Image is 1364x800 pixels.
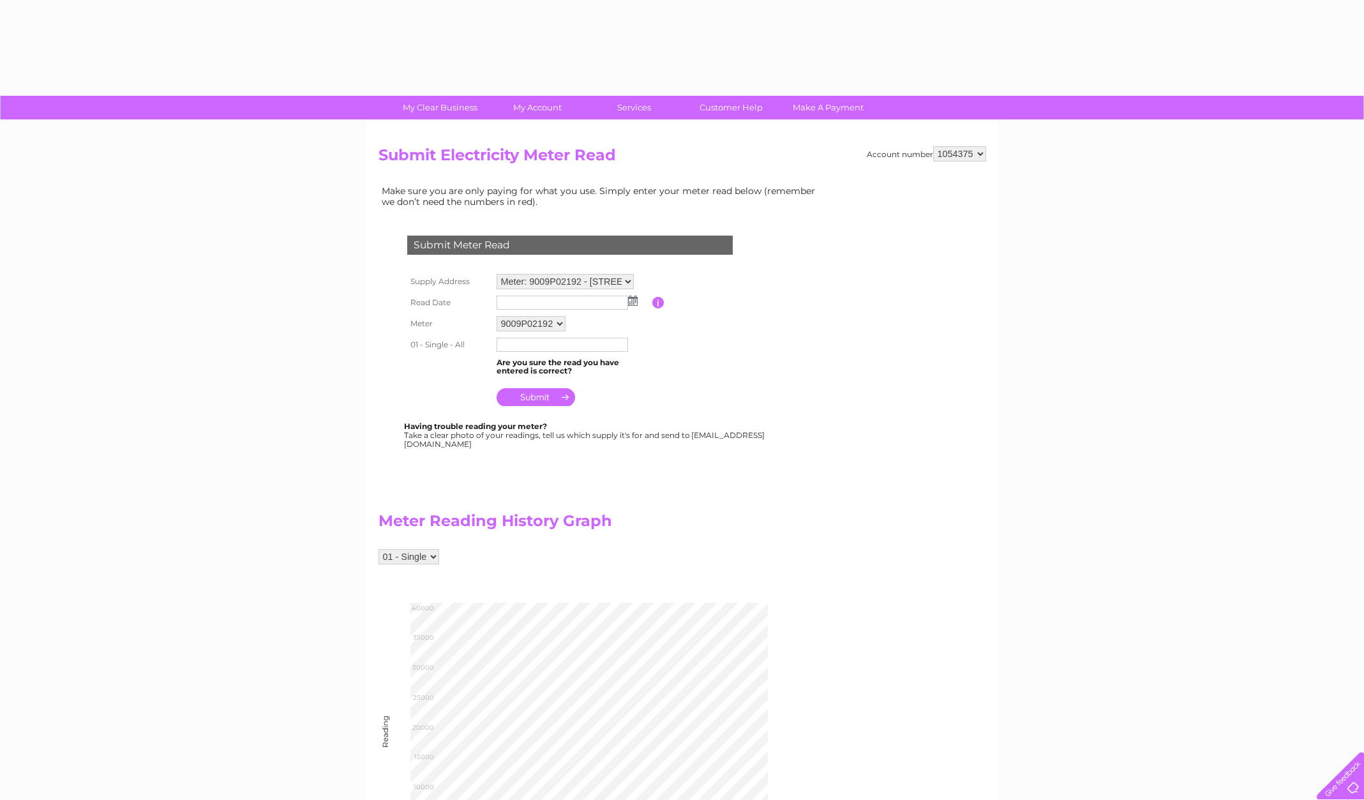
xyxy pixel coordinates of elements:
a: My Account [484,96,590,119]
a: Customer Help [678,96,784,119]
th: Read Date [404,292,493,313]
div: Take a clear photo of your readings, tell us which supply it's for and send to [EMAIL_ADDRESS][DO... [404,422,767,448]
div: Submit Meter Read [407,236,733,255]
a: My Clear Business [387,96,493,119]
div: Account number [867,146,986,162]
th: Supply Address [404,271,493,292]
td: Are you sure the read you have entered is correct? [493,355,652,379]
a: Make A Payment [776,96,881,119]
input: Information [652,297,664,308]
b: Having trouble reading your meter? [404,421,547,431]
h2: Submit Electricity Meter Read [378,146,986,170]
input: Submit [497,388,575,406]
td: Make sure you are only paying for what you use. Simply enter your meter read below (remember we d... [378,183,825,209]
h2: Meter Reading History Graph [378,512,825,536]
th: Meter [404,313,493,335]
img: ... [628,296,638,306]
div: Reading [380,734,389,748]
th: 01 - Single - All [404,335,493,355]
a: Services [581,96,687,119]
